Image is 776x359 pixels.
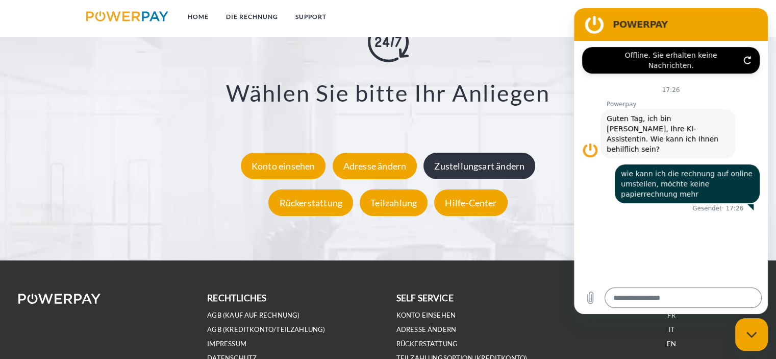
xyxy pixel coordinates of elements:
[735,318,768,351] iframe: Schaltfläche zum Öffnen des Messaging-Fensters; Konversation läuft
[368,21,409,62] img: online-shopping.svg
[360,189,428,216] div: Teilzahlung
[667,311,675,320] a: FR
[396,293,454,303] b: self service
[396,311,456,320] a: Konto einsehen
[207,311,299,320] a: AGB (Kauf auf Rechnung)
[396,325,457,334] a: Adresse ändern
[268,189,353,216] div: Rückerstattung
[18,294,101,304] img: logo-powerpay-white.svg
[207,325,325,334] a: AGB (Kreditkonto/Teilzahlung)
[574,8,768,314] iframe: Messaging-Fenster
[432,197,510,208] a: Hilfe-Center
[333,152,417,179] div: Adresse ändern
[423,152,535,179] div: Zustellungsart ändern
[637,8,669,26] a: agb
[217,8,287,26] a: DIE RECHNUNG
[434,189,507,216] div: Hilfe-Center
[238,160,329,171] a: Konto einsehen
[207,340,246,348] a: IMPRESSUM
[667,340,676,348] a: EN
[421,160,538,171] a: Zustellungsart ändern
[207,293,266,303] b: rechtliches
[396,340,458,348] a: Rückerstattung
[52,78,724,107] h3: Wählen Sie bitte Ihr Anliegen
[266,197,356,208] a: Rückerstattung
[668,325,674,334] a: IT
[330,160,420,171] a: Adresse ändern
[86,11,168,21] img: logo-powerpay.svg
[287,8,335,26] a: SUPPORT
[179,8,217,26] a: Home
[241,152,326,179] div: Konto einsehen
[357,197,430,208] a: Teilzahlung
